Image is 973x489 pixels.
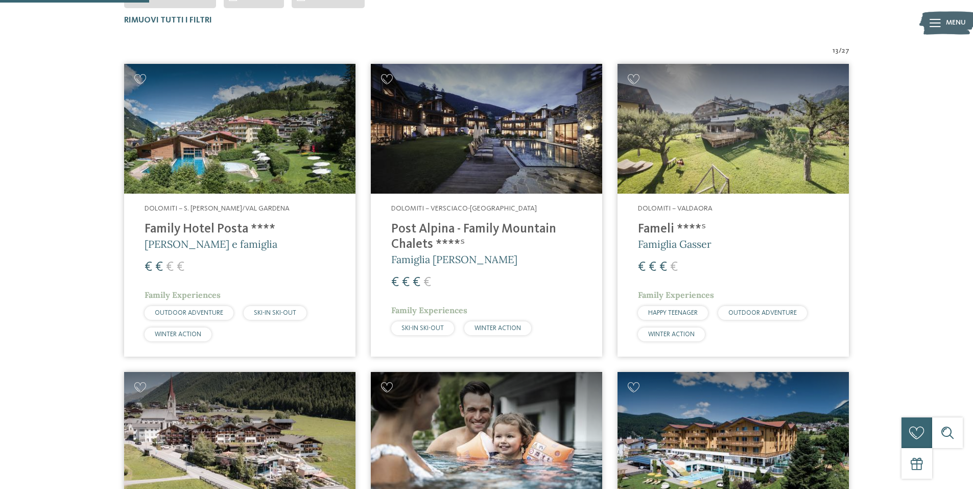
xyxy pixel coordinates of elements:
span: Dolomiti – Versciaco-[GEOGRAPHIC_DATA] [391,205,537,212]
span: € [391,276,399,289]
span: € [155,261,163,274]
img: Post Alpina - Family Mountain Chalets ****ˢ [371,64,602,194]
a: Cercate un hotel per famiglie? Qui troverete solo i migliori! Dolomiti – Valdaora Fameli ****ˢ Fa... [618,64,849,357]
span: € [166,261,174,274]
span: HAPPY TEENAGER [648,310,698,316]
span: WINTER ACTION [648,331,695,338]
span: € [145,261,152,274]
span: 13 [833,46,839,56]
img: Cercate un hotel per famiglie? Qui troverete solo i migliori! [618,64,849,194]
img: Cercate un hotel per famiglie? Qui troverete solo i migliori! [124,64,355,194]
span: [PERSON_NAME] e famiglia [145,238,277,250]
span: Family Experiences [391,305,467,315]
span: Family Experiences [638,290,714,300]
span: / [839,46,842,56]
span: € [670,261,678,274]
span: € [177,261,184,274]
span: € [402,276,410,289]
h4: Family Hotel Posta **** [145,222,335,237]
span: OUTDOOR ADVENTURE [728,310,797,316]
span: € [638,261,646,274]
span: SKI-IN SKI-OUT [401,325,444,332]
span: WINTER ACTION [474,325,521,332]
h4: Post Alpina - Family Mountain Chalets ****ˢ [391,222,582,252]
span: Dolomiti – Valdaora [638,205,713,212]
span: OUTDOOR ADVENTURE [155,310,223,316]
span: Dolomiti – S. [PERSON_NAME]/Val Gardena [145,205,290,212]
span: Rimuovi tutti i filtri [124,16,212,25]
span: € [413,276,420,289]
span: Famiglia [PERSON_NAME] [391,253,517,266]
span: € [649,261,656,274]
span: € [423,276,431,289]
span: Famiglia Gasser [638,238,711,250]
span: € [659,261,667,274]
a: Cercate un hotel per famiglie? Qui troverete solo i migliori! Dolomiti – S. [PERSON_NAME]/Val Gar... [124,64,355,357]
span: SKI-IN SKI-OUT [254,310,296,316]
a: Cercate un hotel per famiglie? Qui troverete solo i migliori! Dolomiti – Versciaco-[GEOGRAPHIC_DA... [371,64,602,357]
span: 27 [842,46,849,56]
span: WINTER ACTION [155,331,201,338]
span: Family Experiences [145,290,221,300]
